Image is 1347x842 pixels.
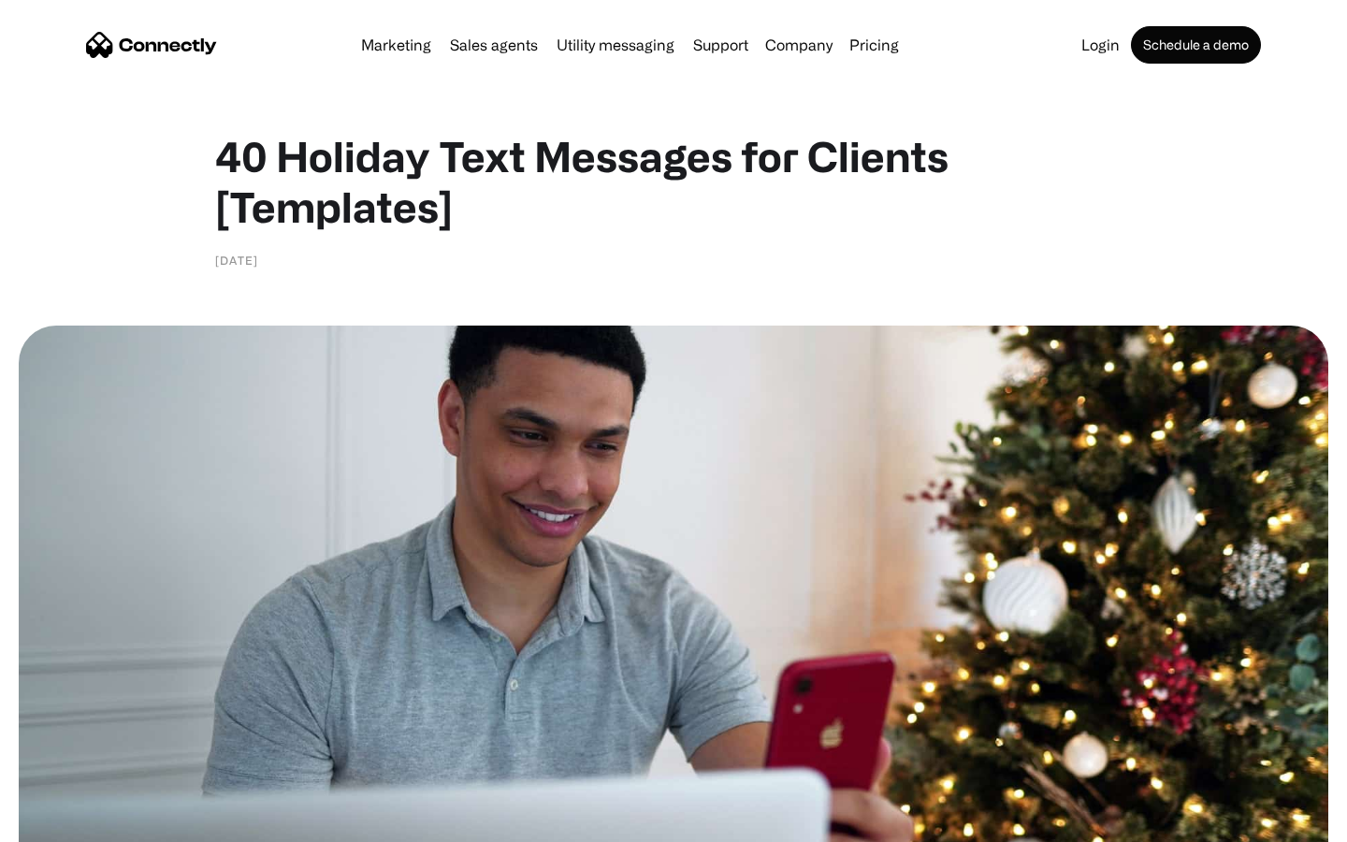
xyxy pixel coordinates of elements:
ul: Language list [37,809,112,835]
aside: Language selected: English [19,809,112,835]
a: Sales agents [442,37,545,52]
a: Support [686,37,756,52]
a: Marketing [354,37,439,52]
div: Company [765,32,833,58]
a: Utility messaging [549,37,682,52]
a: Login [1074,37,1127,52]
a: Schedule a demo [1131,26,1261,64]
a: Pricing [842,37,906,52]
div: [DATE] [215,251,258,269]
h1: 40 Holiday Text Messages for Clients [Templates] [215,131,1132,232]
